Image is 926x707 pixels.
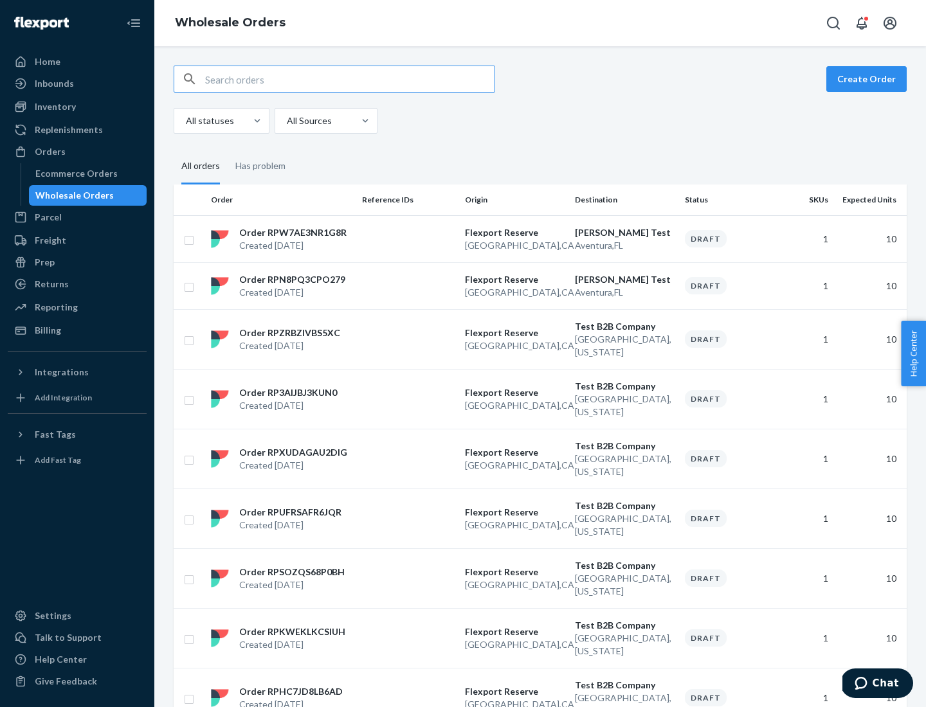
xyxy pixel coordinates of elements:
[782,309,833,369] td: 1
[239,519,341,532] p: Created [DATE]
[575,499,675,512] p: Test B2B Company
[239,273,345,286] p: Order RPN8PQ3CPO279
[685,689,727,706] div: Draft
[211,689,229,707] img: flexport logo
[782,548,833,608] td: 1
[35,324,61,337] div: Billing
[35,234,66,247] div: Freight
[575,273,675,286] p: [PERSON_NAME] Test
[8,605,147,626] a: Settings
[465,578,565,591] p: [GEOGRAPHIC_DATA] , CA
[8,362,147,382] button: Integrations
[35,392,92,403] div: Add Integration
[35,77,74,90] div: Inbounds
[575,452,675,478] p: [GEOGRAPHIC_DATA] , [US_STATE]
[239,566,345,578] p: Order RPSOZQS68P0BH
[8,51,147,72] a: Home
[821,10,846,36] button: Open Search Box
[575,226,675,239] p: [PERSON_NAME] Test
[833,429,907,488] td: 10
[357,184,460,215] th: Reference IDs
[782,369,833,429] td: 1
[8,297,147,318] a: Reporting
[465,226,565,239] p: Flexport Reserve
[685,277,727,294] div: Draft
[465,519,565,532] p: [GEOGRAPHIC_DATA] , CA
[849,10,875,36] button: Open notifications
[8,120,147,140] a: Replenishments
[575,333,675,359] p: [GEOGRAPHIC_DATA] , [US_STATE]
[35,189,114,202] div: Wholesale Orders
[465,399,565,412] p: [GEOGRAPHIC_DATA] , CA
[239,578,345,591] p: Created [DATE]
[8,671,147,692] button: Give Feedback
[8,230,147,251] a: Freight
[35,123,103,136] div: Replenishments
[8,141,147,162] a: Orders
[465,386,565,399] p: Flexport Reserve
[29,185,147,206] a: Wholesale Orders
[465,446,565,459] p: Flexport Reserve
[575,632,675,658] p: [GEOGRAPHIC_DATA] , [US_STATE]
[121,10,147,36] button: Close Navigation
[685,450,727,467] div: Draft
[833,548,907,608] td: 10
[8,388,147,408] a: Add Integration
[211,277,229,295] img: flexport logo
[165,4,296,42] ol: breadcrumbs
[35,428,76,441] div: Fast Tags
[35,631,102,644] div: Talk to Support
[8,96,147,117] a: Inventory
[239,386,337,399] p: Order RP3AIJBJ3KUN0
[782,215,833,262] td: 1
[211,390,229,408] img: flexport logo
[685,390,727,407] div: Draft
[35,366,89,379] div: Integrations
[833,488,907,548] td: 10
[575,286,675,299] p: Aventura , FL
[8,73,147,94] a: Inbounds
[685,510,727,527] div: Draft
[465,625,565,638] p: Flexport Reserve
[833,369,907,429] td: 10
[14,17,69,30] img: Flexport logo
[901,321,926,386] button: Help Center
[239,506,341,519] p: Order RPUFRSAFR6JQR
[8,424,147,445] button: Fast Tags
[465,339,565,352] p: [GEOGRAPHIC_DATA] , CA
[465,239,565,252] p: [GEOGRAPHIC_DATA] , CA
[465,506,565,519] p: Flexport Reserve
[575,679,675,692] p: Test B2B Company
[575,559,675,572] p: Test B2B Company
[685,330,727,348] div: Draft
[8,649,147,670] a: Help Center
[235,149,286,183] div: Has problem
[685,629,727,647] div: Draft
[239,685,343,698] p: Order RPHC7JD8LB6AD
[175,15,286,30] a: Wholesale Orders
[286,114,287,127] input: All Sources
[35,653,87,666] div: Help Center
[239,459,347,472] p: Created [DATE]
[239,446,347,459] p: Order RPXUDAGAU2DIG
[35,256,55,269] div: Prep
[685,569,727,587] div: Draft
[575,320,675,333] p: Test B2B Company
[185,114,186,127] input: All statuses
[35,167,118,180] div: Ecommerce Orders
[211,569,229,587] img: flexport logo
[575,380,675,393] p: Test B2B Company
[465,327,565,339] p: Flexport Reserve
[211,629,229,647] img: flexport logo
[680,184,783,215] th: Status
[575,239,675,252] p: Aventura , FL
[465,638,565,651] p: [GEOGRAPHIC_DATA] , CA
[29,163,147,184] a: Ecommerce Orders
[460,184,570,215] th: Origin
[575,572,675,598] p: [GEOGRAPHIC_DATA] , [US_STATE]
[575,393,675,418] p: [GEOGRAPHIC_DATA] , [US_STATE]
[239,339,340,352] p: Created [DATE]
[239,327,340,339] p: Order RPZRBZIVBS5XC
